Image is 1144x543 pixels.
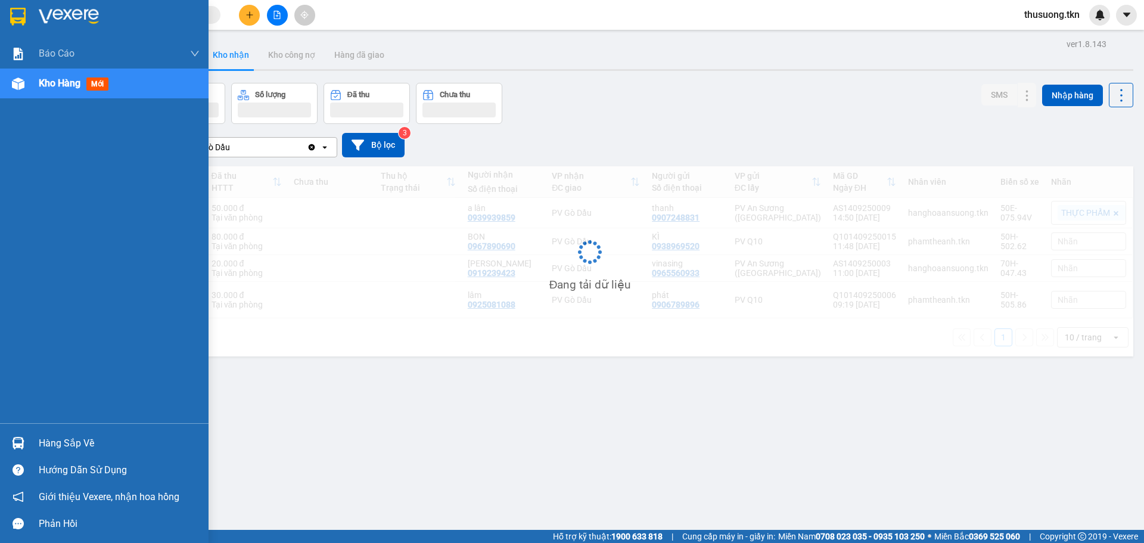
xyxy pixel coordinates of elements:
[39,461,200,479] div: Hướng dẫn sử dụng
[39,515,200,533] div: Phản hồi
[39,46,74,61] span: Báo cáo
[13,491,24,502] span: notification
[259,41,325,69] button: Kho công nợ
[12,437,24,449] img: warehouse-icon
[981,84,1017,106] button: SMS
[440,91,470,99] div: Chưa thu
[553,530,663,543] span: Hỗ trợ kỹ thuật:
[342,133,405,157] button: Bộ lọc
[273,11,281,19] span: file-add
[39,77,80,89] span: Kho hàng
[111,29,498,44] li: [STREET_ADDRESS][PERSON_NAME]. [GEOGRAPHIC_DATA], Tỉnh [GEOGRAPHIC_DATA]
[231,83,318,124] button: Số lượng
[324,83,410,124] button: Đã thu
[1042,85,1103,106] button: Nhập hàng
[86,77,108,91] span: mới
[245,11,254,19] span: plus
[239,5,260,26] button: plus
[682,530,775,543] span: Cung cấp máy in - giấy in:
[399,127,411,139] sup: 3
[307,142,316,152] svg: Clear value
[267,5,288,26] button: file-add
[15,86,133,106] b: GỬI : PV Gò Dầu
[1015,7,1089,22] span: thusuong.tkn
[294,5,315,26] button: aim
[416,83,502,124] button: Chưa thu
[39,489,179,504] span: Giới thiệu Vexere, nhận hoa hồng
[190,141,230,153] div: PV Gò Dầu
[1078,532,1086,541] span: copyright
[778,530,925,543] span: Miền Nam
[111,44,498,59] li: Hotline: 1900 8153
[1116,5,1137,26] button: caret-down
[611,532,663,541] strong: 1900 633 818
[39,435,200,452] div: Hàng sắp về
[203,41,259,69] button: Kho nhận
[1121,10,1132,20] span: caret-down
[672,530,673,543] span: |
[13,464,24,476] span: question-circle
[255,91,285,99] div: Số lượng
[816,532,925,541] strong: 0708 023 035 - 0935 103 250
[12,48,24,60] img: solution-icon
[549,276,631,294] div: Đang tải dữ liệu
[320,142,329,152] svg: open
[934,530,1020,543] span: Miền Bắc
[12,77,24,90] img: warehouse-icon
[190,49,200,58] span: down
[1067,38,1106,51] div: ver 1.8.143
[325,41,394,69] button: Hàng đã giao
[13,518,24,529] span: message
[928,534,931,539] span: ⚪️
[347,91,369,99] div: Đã thu
[231,141,232,153] input: Selected PV Gò Dầu.
[969,532,1020,541] strong: 0369 525 060
[300,11,309,19] span: aim
[1029,530,1031,543] span: |
[1095,10,1105,20] img: icon-new-feature
[15,15,74,75] img: logo.jpg
[10,8,26,26] img: logo-vxr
